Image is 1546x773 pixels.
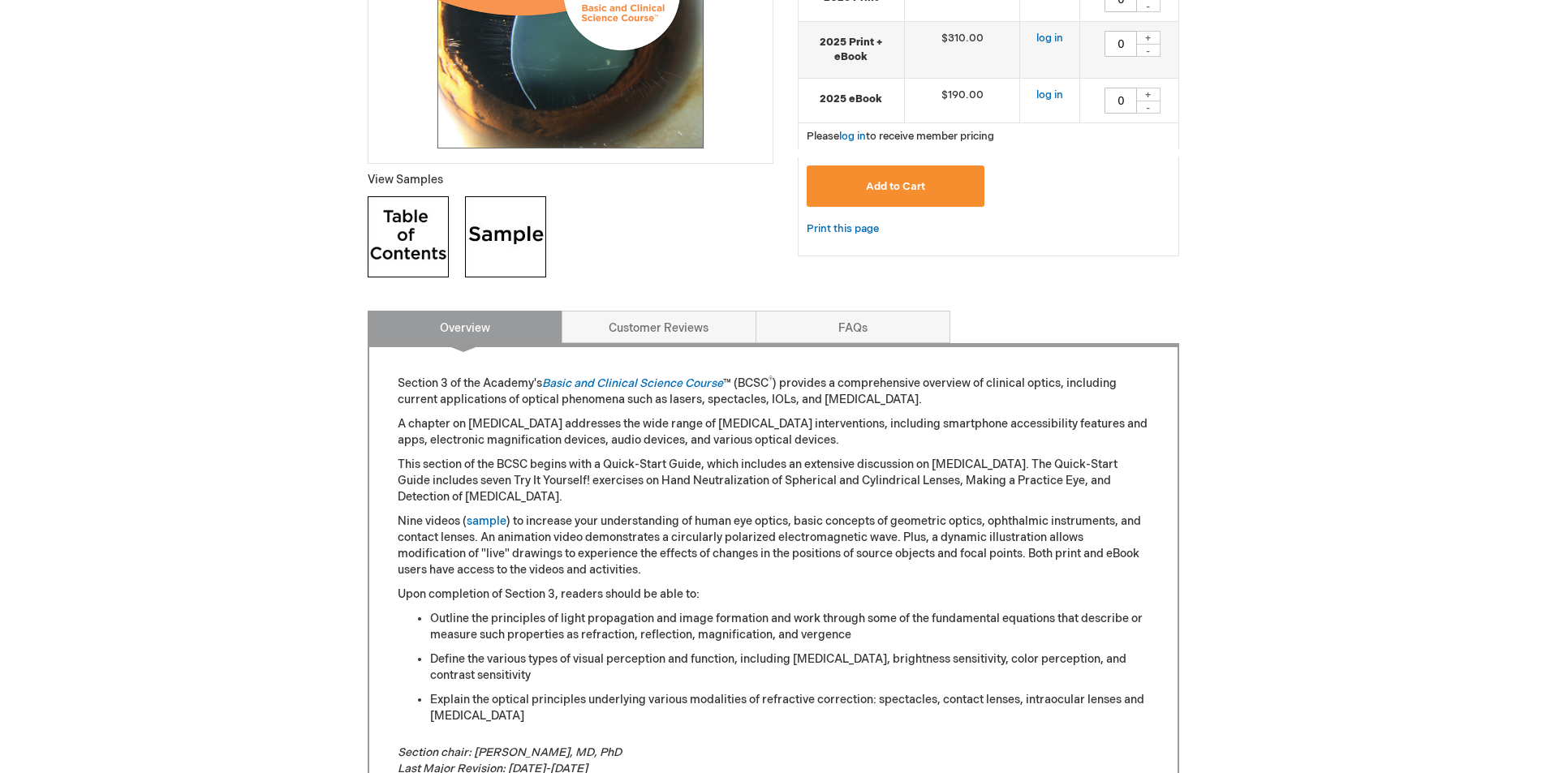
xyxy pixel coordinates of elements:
[467,514,506,528] a: sample
[807,165,985,207] button: Add to Cart
[904,78,1020,122] td: $190.00
[430,692,1149,724] li: Explain the optical principles underlying various modalities of refractive correction: spectacles...
[368,196,449,277] img: Click to view
[1136,31,1161,45] div: +
[756,311,950,343] a: FAQs
[769,376,773,385] sup: ®
[562,311,756,343] a: Customer Reviews
[807,219,879,239] a: Print this page
[1136,44,1161,57] div: -
[839,130,866,143] a: log in
[807,130,994,143] span: Please to receive member pricing
[430,611,1149,643] li: Outline the principles of light propagation and image formation and work through some of the fund...
[398,416,1149,449] p: A chapter on [MEDICAL_DATA] addresses the wide range of [MEDICAL_DATA] interventions, including s...
[398,513,1149,578] p: Nine videos ( ) to increase your understanding of human eye optics, basic concepts of geometric o...
[398,457,1149,505] p: This section of the BCSC begins with a Quick-Start Guide, which includes an extensive discussion ...
[542,376,723,390] a: Basic and Clinical Science Course
[1036,88,1063,101] a: log in
[807,92,896,107] strong: 2025 eBook
[368,311,562,343] a: Overview
[430,651,1149,684] li: Define the various types of visual perception and function, including [MEDICAL_DATA], brightness ...
[1105,88,1137,114] input: Qty
[1136,101,1161,114] div: -
[807,35,896,65] strong: 2025 Print + eBook
[1136,88,1161,101] div: +
[904,21,1020,78] td: $310.00
[398,586,1149,603] p: Upon completion of Section 3, readers should be able to:
[1105,31,1137,57] input: Qty
[866,180,925,193] span: Add to Cart
[368,172,773,188] p: View Samples
[1036,32,1063,45] a: log in
[465,196,546,277] img: Click to view
[398,376,1149,408] p: Section 3 of the Academy's ™ (BCSC ) provides a comprehensive overview of clinical optics, includ...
